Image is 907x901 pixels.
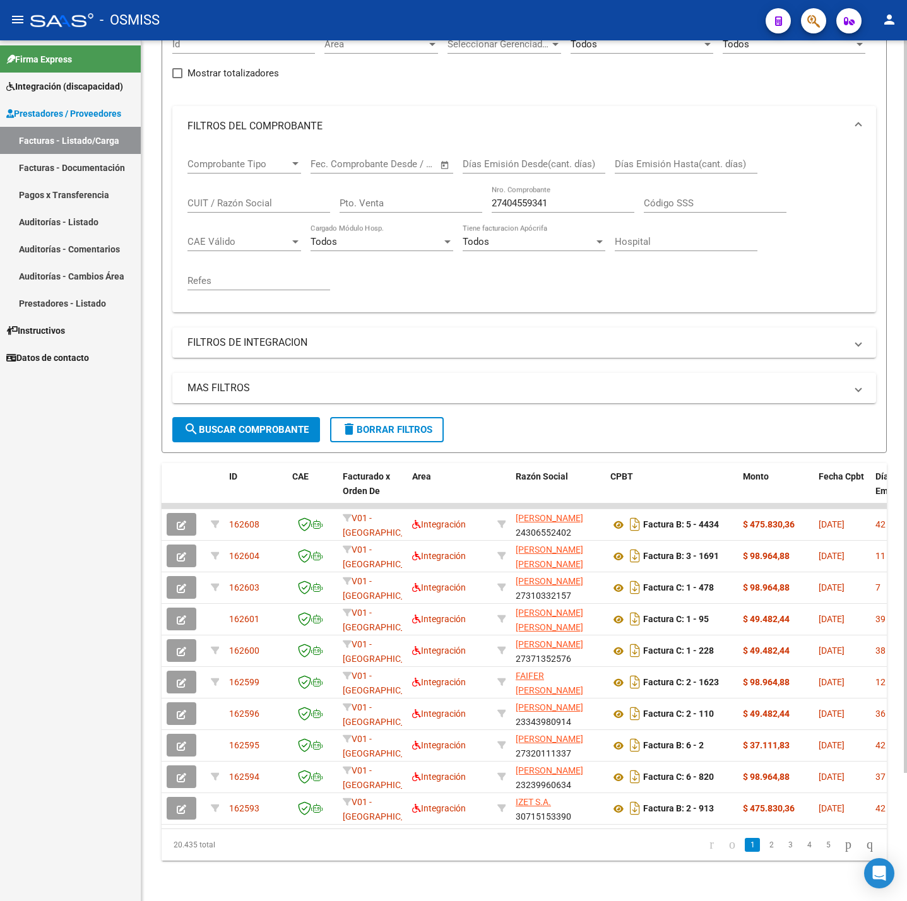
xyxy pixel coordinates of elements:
[412,772,466,782] span: Integración
[743,519,795,529] strong: $ 475.830,36
[643,709,714,719] strong: Factura C: 2 - 110
[311,236,337,247] span: Todos
[819,614,845,624] span: [DATE]
[6,79,123,93] span: Integración (discapacidad)
[743,772,790,782] strong: $ 98.964,88
[229,709,259,719] span: 162596
[229,645,259,656] span: 162600
[819,772,845,782] span: [DATE]
[516,732,600,758] div: 27320111337
[187,158,290,170] span: Comprobante Tipo
[875,772,886,782] span: 37
[324,38,427,50] span: Area
[330,417,444,442] button: Borrar Filtros
[781,834,800,856] li: page 3
[287,463,338,519] datatable-header-cell: CAE
[819,471,864,481] span: Fecha Cpbt
[643,551,719,562] strong: Factura B: 3 - 1691
[875,519,886,529] span: 42
[743,677,790,687] strong: $ 98.964,88
[819,551,845,561] span: [DATE]
[627,767,643,787] i: Descargar documento
[448,38,550,50] span: Seleccionar Gerenciador
[762,834,781,856] li: page 2
[743,709,790,719] strong: $ 49.482,44
[229,614,259,624] span: 162601
[643,741,704,751] strong: Factura B: 6 - 2
[229,740,259,750] span: 162595
[341,421,357,437] mat-icon: delete
[343,471,390,496] span: Facturado x Orden De
[516,702,583,712] span: [PERSON_NAME]
[516,669,600,695] div: 27344474767
[516,795,600,821] div: 30715153390
[627,609,643,629] i: Descargar documento
[627,735,643,755] i: Descargar documento
[875,582,880,592] span: 7
[187,236,290,247] span: CAE Válido
[516,574,600,601] div: 27310332157
[743,471,769,481] span: Monto
[627,798,643,818] i: Descargar documento
[643,520,719,530] strong: Factura B: 5 - 4434
[187,66,279,81] span: Mostrar totalizadores
[875,645,886,656] span: 38
[861,838,879,852] a: go to last page
[229,551,259,561] span: 162604
[412,645,466,656] span: Integración
[412,551,466,561] span: Integración
[882,12,897,27] mat-icon: person
[814,463,870,519] datatable-header-cell: Fecha Cpbt
[723,838,741,852] a: go to previous page
[802,838,817,852] a: 4
[516,700,600,727] div: 23343980914
[783,838,798,852] a: 3
[745,838,760,852] a: 1
[743,614,790,624] strong: $ 49.482,44
[341,424,432,435] span: Borrar Filtros
[100,6,160,34] span: - OSMISS
[516,576,583,586] span: [PERSON_NAME]
[627,577,643,598] i: Descargar documento
[819,677,845,687] span: [DATE]
[627,672,643,692] i: Descargar documento
[229,803,259,813] span: 162593
[743,740,790,750] strong: $ 37.111,83
[516,545,583,569] span: [PERSON_NAME] [PERSON_NAME]
[516,637,600,664] div: 27371352576
[412,740,466,750] span: Integración
[516,763,600,790] div: 23239960634
[627,514,643,534] i: Descargar documento
[172,106,876,146] mat-expansion-panel-header: FILTROS DEL COMPROBANTE
[516,543,600,569] div: 27262822074
[516,471,568,481] span: Razón Social
[627,640,643,661] i: Descargar documento
[819,709,845,719] span: [DATE]
[819,519,845,529] span: [DATE]
[187,119,846,133] mat-panel-title: FILTROS DEL COMPROBANTE
[643,583,714,593] strong: Factura C: 1 - 478
[800,834,819,856] li: page 4
[229,519,259,529] span: 162608
[412,471,431,481] span: Area
[743,582,790,592] strong: $ 98.964,88
[438,158,453,172] button: Open calendar
[643,678,719,688] strong: Factura C: 2 - 1623
[172,327,876,358] mat-expansion-panel-header: FILTROS DE INTEGRACION
[311,158,352,170] input: Start date
[412,582,466,592] span: Integración
[516,606,600,632] div: 23355606074
[229,582,259,592] span: 162603
[643,615,709,625] strong: Factura C: 1 - 95
[875,709,886,719] span: 36
[172,146,876,312] div: FILTROS DEL COMPROBANTE
[511,463,605,519] datatable-header-cell: Razón Social
[743,645,790,656] strong: $ 49.482,44
[516,734,583,744] span: [PERSON_NAME]
[407,463,492,519] datatable-header-cell: Area
[6,107,121,121] span: Prestadores / Proveedores
[224,463,287,519] datatable-header-cell: ID
[463,236,489,247] span: Todos
[864,858,894,888] div: Open Intercom Messenger
[643,804,714,814] strong: Factura B: 2 - 913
